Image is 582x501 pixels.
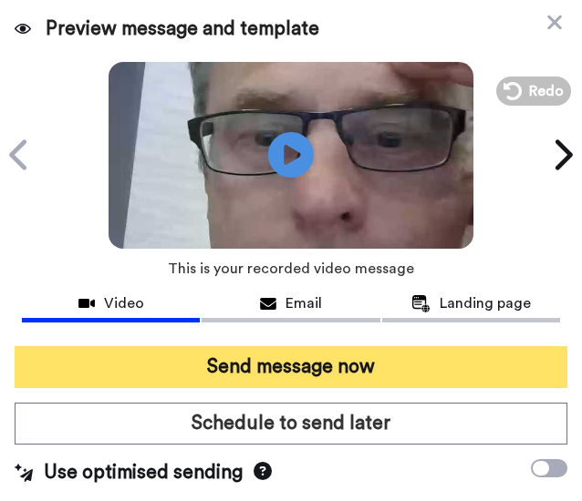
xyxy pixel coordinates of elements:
span: Email [286,292,322,314]
span: Use optimised sending [44,459,243,486]
span: This is your recorded video message [168,249,414,289]
button: Send message now [15,346,567,388]
span: Landing page [440,292,531,314]
button: Schedule to send later [15,403,567,445]
span: Video [104,292,144,314]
